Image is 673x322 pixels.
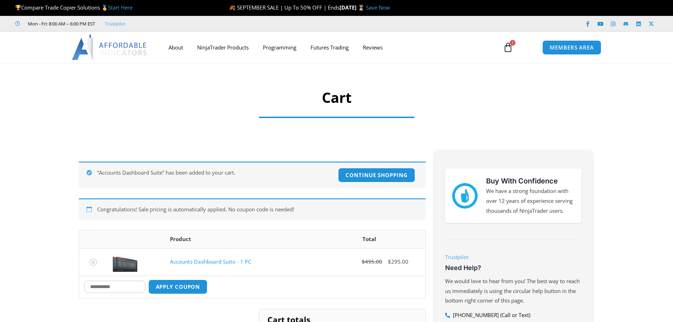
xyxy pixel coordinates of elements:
[388,258,408,265] bdi: 295.00
[542,40,601,55] a: MEMBERS AREA
[229,4,340,11] span: 🍂 SEPTEMBER SALE | Up To 50% OFF | Ends
[486,176,574,186] h3: Buy With Confidence
[452,183,478,209] img: mark thumbs good 43913 | Affordable Indicators – NinjaTrader
[451,310,530,320] span: [PHONE_NUMBER] (Call or Text)
[108,4,132,11] a: Start Here
[113,252,137,272] img: Screenshot 2024-08-26 155710eeeee | Affordable Indicators – NinjaTrader
[338,168,415,182] a: Continue shopping
[72,35,148,60] img: LogoAI | Affordable Indicators – NinjaTrader
[303,39,356,55] a: Futures Trading
[148,280,208,294] button: Apply coupon
[445,253,468,260] a: Trustpilot
[510,40,515,46] span: 1
[26,19,95,28] span: Mon - Fri: 8:00 AM – 6:00 PM EST
[165,231,313,248] th: Product
[366,4,390,11] a: Save Now
[190,39,256,55] a: NinjaTrader Products
[256,39,303,55] a: Programming
[15,4,132,11] span: Compare Trade Copier Solutions 🥇
[105,19,125,28] a: Trustpilot
[362,258,365,265] span: $
[550,45,594,50] span: MEMBERS AREA
[16,5,21,10] img: 🏆
[161,39,495,55] nav: Menu
[314,231,425,248] th: Total
[79,198,426,220] div: Congratulations! Sale pricing is automatically applied. No coupon code is needed!
[252,88,421,107] h1: Cart
[79,162,426,188] div: “Accounts Dashboard Suite” has been added to your cart.
[388,258,391,265] span: $
[486,186,574,216] p: We have a strong foundation with over 12 years of experience serving thousands of NinjaTrader users.
[445,264,582,272] h3: Need Help?
[445,277,580,304] span: We would love to hear from you! The best way to reach us immediately is using the circular help b...
[170,258,251,265] a: Accounts Dashboard Suite - 1 PC
[340,4,366,11] strong: [DATE] ⌛
[161,39,190,55] a: About
[492,37,524,58] a: 1
[362,258,382,265] bdi: 495.00
[356,39,390,55] a: Reviews
[90,259,97,266] a: Remove Accounts Dashboard Suite - 1 PC from cart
